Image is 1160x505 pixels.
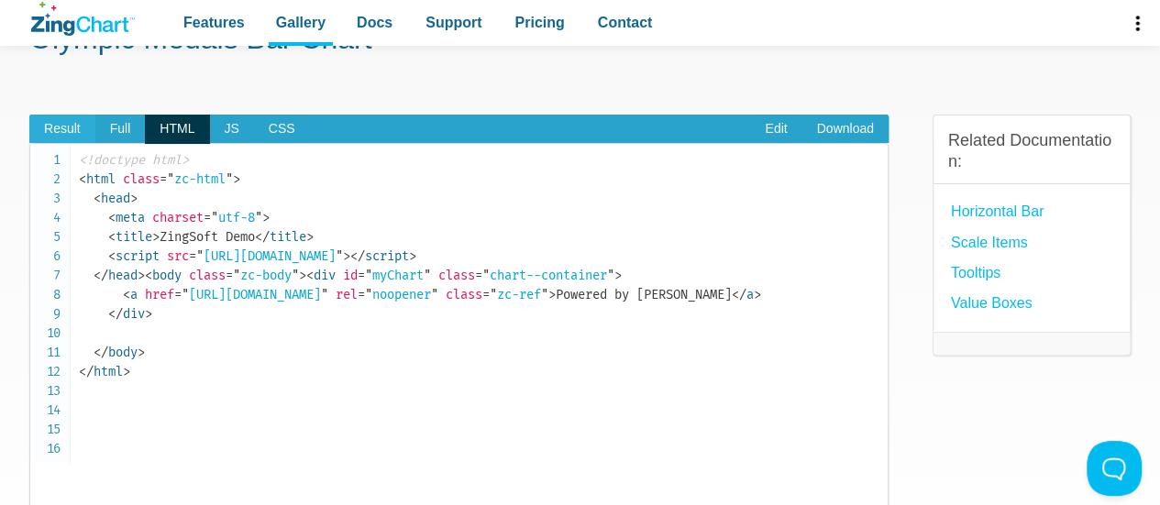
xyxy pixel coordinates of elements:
[94,345,108,360] span: </
[79,364,123,379] span: html
[299,268,306,283] span: >
[306,268,336,283] span: div
[79,152,189,168] span: <!doctype html>
[108,229,116,245] span: <
[358,268,365,283] span: =
[365,268,372,283] span: "
[732,287,746,302] span: </
[94,345,138,360] span: body
[541,287,548,302] span: "
[358,287,365,302] span: =
[607,268,614,283] span: "
[951,260,1000,285] a: Tooltips
[446,287,482,302] span: class
[123,287,130,302] span: <
[108,229,152,245] span: title
[226,268,299,283] span: zc-body
[145,306,152,322] span: >
[306,268,314,283] span: <
[343,248,350,264] span: >
[138,268,145,283] span: >
[189,268,226,283] span: class
[321,287,328,302] span: "
[614,268,622,283] span: >
[31,2,135,36] a: ZingChart Logo. Click to return to the homepage
[425,10,481,35] span: Support
[482,287,490,302] span: =
[79,150,888,381] code: ZingSoft Demo ​ ​ Powered by [PERSON_NAME]
[951,199,1044,224] a: Horizontal Bar
[350,248,365,264] span: </
[167,171,174,187] span: "
[108,210,116,225] span: <
[475,268,614,283] span: chart--container
[145,268,152,283] span: <
[29,115,95,144] span: Result
[79,171,86,187] span: <
[365,287,372,302] span: "
[160,171,233,187] span: zc-html
[255,229,306,245] span: title
[482,287,548,302] span: zc-ref
[174,287,182,302] span: =
[211,210,218,225] span: "
[754,287,761,302] span: >
[350,248,409,264] span: script
[254,115,310,144] span: CSS
[336,287,358,302] span: rel
[514,10,564,35] span: Pricing
[167,248,189,264] span: src
[123,364,130,379] span: >
[204,210,211,225] span: =
[204,210,262,225] span: utf-8
[108,306,145,322] span: div
[226,268,233,283] span: =
[255,229,270,245] span: </
[306,229,314,245] span: >
[182,287,189,302] span: "
[138,345,145,360] span: >
[160,171,167,187] span: =
[79,171,116,187] span: html
[123,171,160,187] span: class
[732,287,754,302] span: a
[189,248,343,264] span: [URL][DOMAIN_NAME]
[183,10,245,35] span: Features
[94,191,130,206] span: head
[951,230,1028,255] a: Scale Items
[108,248,116,264] span: <
[1087,441,1142,496] iframe: Toggle Customer Support
[438,268,475,283] span: class
[108,210,145,225] span: meta
[152,210,204,225] span: charset
[262,210,270,225] span: >
[130,191,138,206] span: >
[951,291,1033,315] a: Value Boxes
[145,115,209,144] span: HTML
[209,115,253,144] span: JS
[276,10,326,35] span: Gallery
[358,268,431,283] span: myChart
[94,191,101,206] span: <
[424,268,431,283] span: "
[152,229,160,245] span: >
[948,130,1115,173] h3: Related Documentation:
[94,268,138,283] span: head
[409,248,416,264] span: >
[750,115,801,144] a: Edit
[802,115,889,144] a: Download
[336,248,343,264] span: "
[255,210,262,225] span: "
[475,268,482,283] span: =
[174,287,328,302] span: [URL][DOMAIN_NAME]
[431,287,438,302] span: "
[94,268,108,283] span: </
[145,287,174,302] span: href
[145,268,182,283] span: body
[343,268,358,283] span: id
[233,171,240,187] span: >
[108,248,160,264] span: script
[548,287,556,302] span: >
[95,115,146,144] span: Full
[482,268,490,283] span: "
